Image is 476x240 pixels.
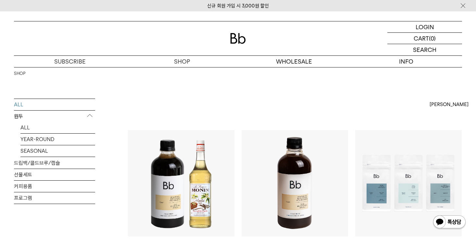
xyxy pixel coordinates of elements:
[430,101,469,108] span: [PERSON_NAME]
[20,122,95,133] a: ALL
[14,157,95,169] a: 드립백/콜드브루/캡슐
[238,56,350,67] p: WHOLESALE
[387,33,462,44] a: CART (0)
[14,111,95,122] p: 원두
[413,44,436,55] p: SEARCH
[414,33,429,44] p: CART
[20,145,95,157] a: SEASONAL
[14,99,95,110] a: ALL
[207,3,269,9] a: 신규 회원 가입 시 3,000원 할인
[128,130,234,236] img: 토스트 콜드브루 x 바닐라 시럽 세트
[242,130,348,236] img: 토스트 콜드브루 500ml
[387,21,462,33] a: LOGIN
[14,192,95,204] a: 프로그램
[14,181,95,192] a: 커피용품
[230,33,246,44] img: 로고
[14,169,95,180] a: 선물세트
[350,56,462,67] p: INFO
[20,134,95,145] a: YEAR-ROUND
[355,130,462,236] img: 블렌드 커피 3종 (각 200g x3)
[429,33,436,44] p: (0)
[14,70,25,77] a: SHOP
[14,56,126,67] a: SUBSCRIBE
[416,21,434,32] p: LOGIN
[432,215,466,230] img: 카카오톡 채널 1:1 채팅 버튼
[126,56,238,67] a: SHOP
